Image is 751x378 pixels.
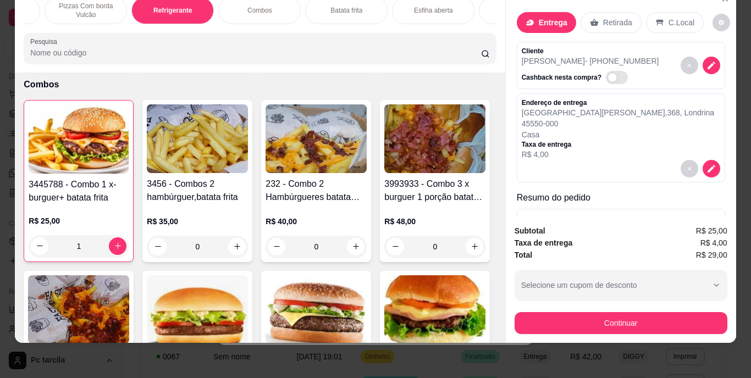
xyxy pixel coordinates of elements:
p: R$ 40,00 [266,216,367,227]
button: increase-product-quantity [466,238,483,255]
p: R$ 25,00 [29,215,129,226]
p: Taxa de entrega [522,140,714,149]
p: Combos [24,78,496,91]
img: product-image [147,275,248,344]
p: Entrega [539,17,567,28]
p: [PERSON_NAME] - [PHONE_NUMBER] [522,55,659,66]
p: R$ 4,00 [522,149,714,160]
p: Combos [247,6,272,15]
p: Casa [522,129,714,140]
p: Cashback nesta compra? [522,73,601,82]
input: Pesquisa [30,47,481,58]
img: product-image [266,104,367,173]
strong: Taxa de entrega [515,238,573,247]
p: R$ 35,00 [147,216,248,227]
button: decrease-product-quantity [681,160,698,177]
h4: 3456 - Combos 2 hambúrguer,batata frita [147,177,248,204]
img: product-image [28,275,129,344]
button: Continuar [515,312,727,334]
p: Esfiha aberta [414,6,453,15]
button: decrease-product-quantity [713,14,730,31]
p: Retirada [603,17,632,28]
button: Selecione um cupom de desconto [515,270,727,301]
img: product-image [266,275,367,344]
strong: Total [515,251,532,259]
img: product-image [29,105,129,174]
p: R$ 25,00 [689,215,720,226]
button: decrease-product-quantity [681,57,698,74]
p: C.Local [669,17,694,28]
p: Pizzas Com borda Vulcão [54,2,118,19]
h4: 3993933 - Combo 3 x burguer 1 porção batata 350 gms calabresa, bacon e cheddar [384,177,485,204]
img: product-image [384,104,485,173]
strong: Subtotal [515,226,545,235]
img: product-image [384,275,485,344]
p: Refrigerante [153,6,192,15]
label: Pesquisa [30,37,61,46]
p: 1 x [522,214,645,227]
img: product-image [147,104,248,173]
p: Endereço de entrega [522,98,714,107]
span: R$ 29,00 [696,249,727,261]
p: Batata frita [330,6,362,15]
button: decrease-product-quantity [386,238,404,255]
span: R$ 25,00 [696,225,727,237]
p: Cliente [522,47,659,55]
p: [GEOGRAPHIC_DATA][PERSON_NAME] , 368 , Londrina [522,107,714,118]
h4: 232 - Combo 2 Hambúrgueres batata recheada [266,177,367,204]
p: Resumo do pedido [517,191,725,204]
label: Automatic updates [606,71,632,84]
p: R$ 48,00 [384,216,485,227]
p: 45550-000 [522,118,714,129]
button: decrease-product-quantity [703,160,720,177]
button: decrease-product-quantity [703,57,720,74]
h4: 3445788 - Combo 1 x- burguer+ batata frita [29,178,129,204]
span: R$ 4,00 [700,237,727,249]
